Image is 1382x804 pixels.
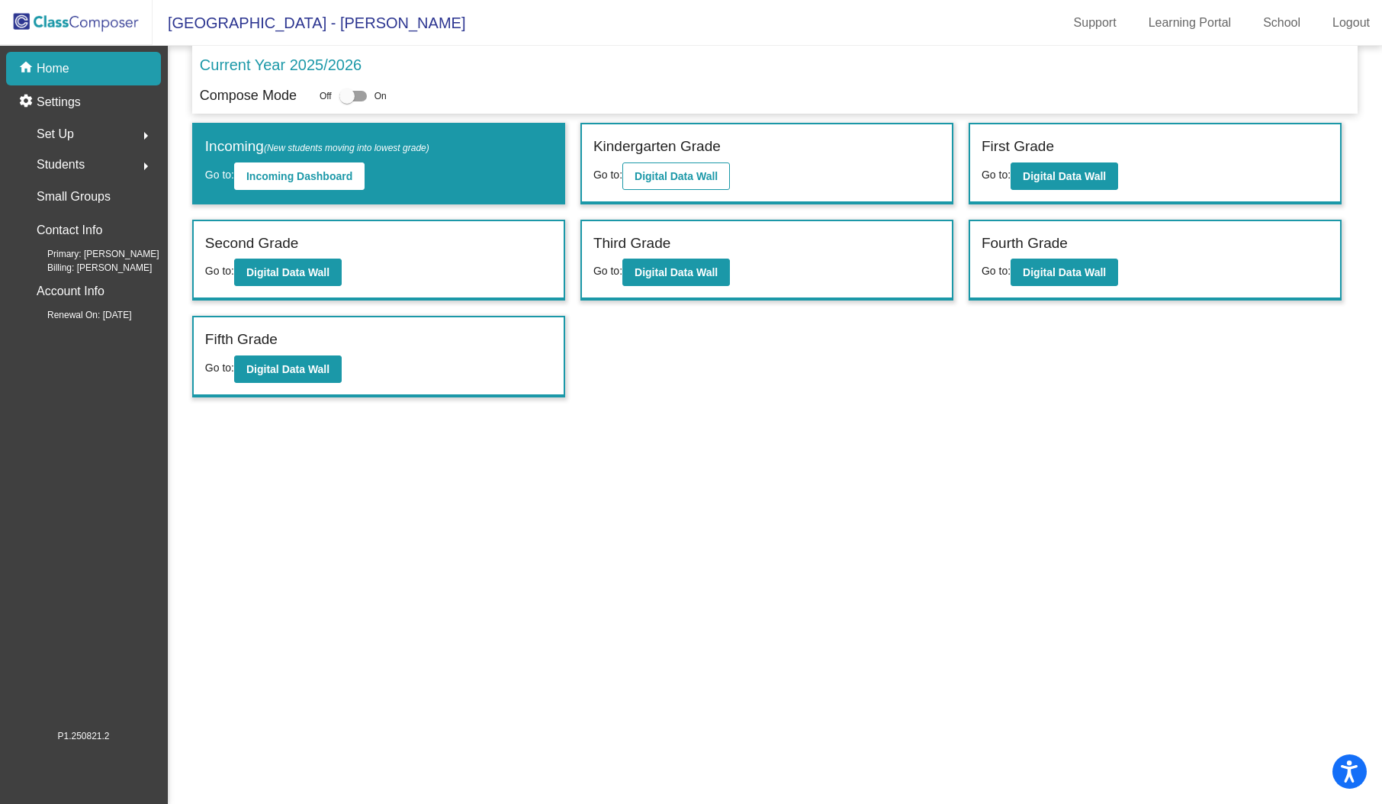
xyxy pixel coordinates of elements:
label: Incoming [205,136,429,158]
button: Digital Data Wall [1011,259,1118,286]
mat-icon: arrow_right [137,127,155,145]
span: Off [320,89,332,103]
p: Home [37,59,69,78]
a: Support [1062,11,1129,35]
button: Digital Data Wall [234,355,342,383]
label: First Grade [982,136,1054,158]
button: Digital Data Wall [622,259,730,286]
span: Students [37,154,85,175]
b: Digital Data Wall [635,170,718,182]
label: Fourth Grade [982,233,1068,255]
span: Billing: [PERSON_NAME] [23,261,152,275]
button: Digital Data Wall [1011,162,1118,190]
span: Renewal On: [DATE] [23,308,131,322]
span: Go to: [593,169,622,181]
span: Go to: [593,265,622,277]
button: Digital Data Wall [622,162,730,190]
p: Contact Info [37,220,102,241]
a: School [1251,11,1313,35]
b: Digital Data Wall [635,266,718,278]
p: Compose Mode [200,85,297,106]
label: Second Grade [205,233,299,255]
label: Kindergarten Grade [593,136,721,158]
b: Digital Data Wall [1023,266,1106,278]
p: Current Year 2025/2026 [200,53,362,76]
b: Incoming Dashboard [246,170,352,182]
span: Go to: [205,265,234,277]
label: Third Grade [593,233,670,255]
button: Digital Data Wall [234,259,342,286]
mat-icon: home [18,59,37,78]
p: Small Groups [37,186,111,207]
button: Incoming Dashboard [234,162,365,190]
mat-icon: settings [18,93,37,111]
a: Learning Portal [1136,11,1244,35]
b: Digital Data Wall [246,266,329,278]
b: Digital Data Wall [246,363,329,375]
mat-icon: arrow_right [137,157,155,175]
span: Go to: [982,169,1011,181]
span: Primary: [PERSON_NAME] [23,247,159,261]
span: Go to: [982,265,1011,277]
p: Settings [37,93,81,111]
span: On [374,89,387,103]
span: (New students moving into lowest grade) [264,143,429,153]
span: [GEOGRAPHIC_DATA] - [PERSON_NAME] [153,11,465,35]
span: Go to: [205,362,234,374]
span: Set Up [37,124,74,145]
b: Digital Data Wall [1023,170,1106,182]
p: Account Info [37,281,104,302]
label: Fifth Grade [205,329,278,351]
span: Go to: [205,169,234,181]
a: Logout [1320,11,1382,35]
